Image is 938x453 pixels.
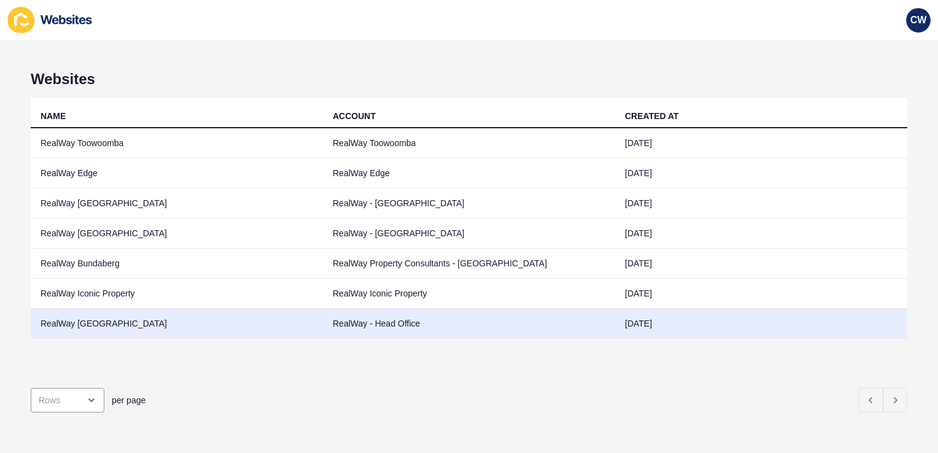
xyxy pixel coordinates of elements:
td: RealWay - [GEOGRAPHIC_DATA] [323,188,615,219]
h1: Websites [31,71,907,88]
span: CW [910,14,927,26]
td: RealWay Iconic Property [31,279,323,309]
div: ACCOUNT [333,110,376,122]
td: [DATE] [615,128,907,158]
td: RealWay Property Consultants - [GEOGRAPHIC_DATA] [323,249,615,279]
td: RealWay Edge [323,158,615,188]
div: open menu [31,388,104,412]
span: per page [112,394,145,406]
div: NAME [41,110,66,122]
td: RealWay [GEOGRAPHIC_DATA] [31,309,323,339]
td: [DATE] [615,219,907,249]
div: CREATED AT [625,110,679,122]
td: RealWay [GEOGRAPHIC_DATA] [31,219,323,249]
td: [DATE] [615,249,907,279]
td: [DATE] [615,309,907,339]
td: [DATE] [615,188,907,219]
td: [DATE] [615,158,907,188]
td: RealWay - [GEOGRAPHIC_DATA] [323,219,615,249]
td: RealWay Iconic Property [323,279,615,309]
td: [DATE] [615,279,907,309]
td: RealWay Edge [31,158,323,188]
td: RealWay [GEOGRAPHIC_DATA] [31,188,323,219]
td: RealWay Bundaberg [31,249,323,279]
td: RealWay - Head Office [323,309,615,339]
td: RealWay Toowoomba [31,128,323,158]
td: RealWay Toowoomba [323,128,615,158]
